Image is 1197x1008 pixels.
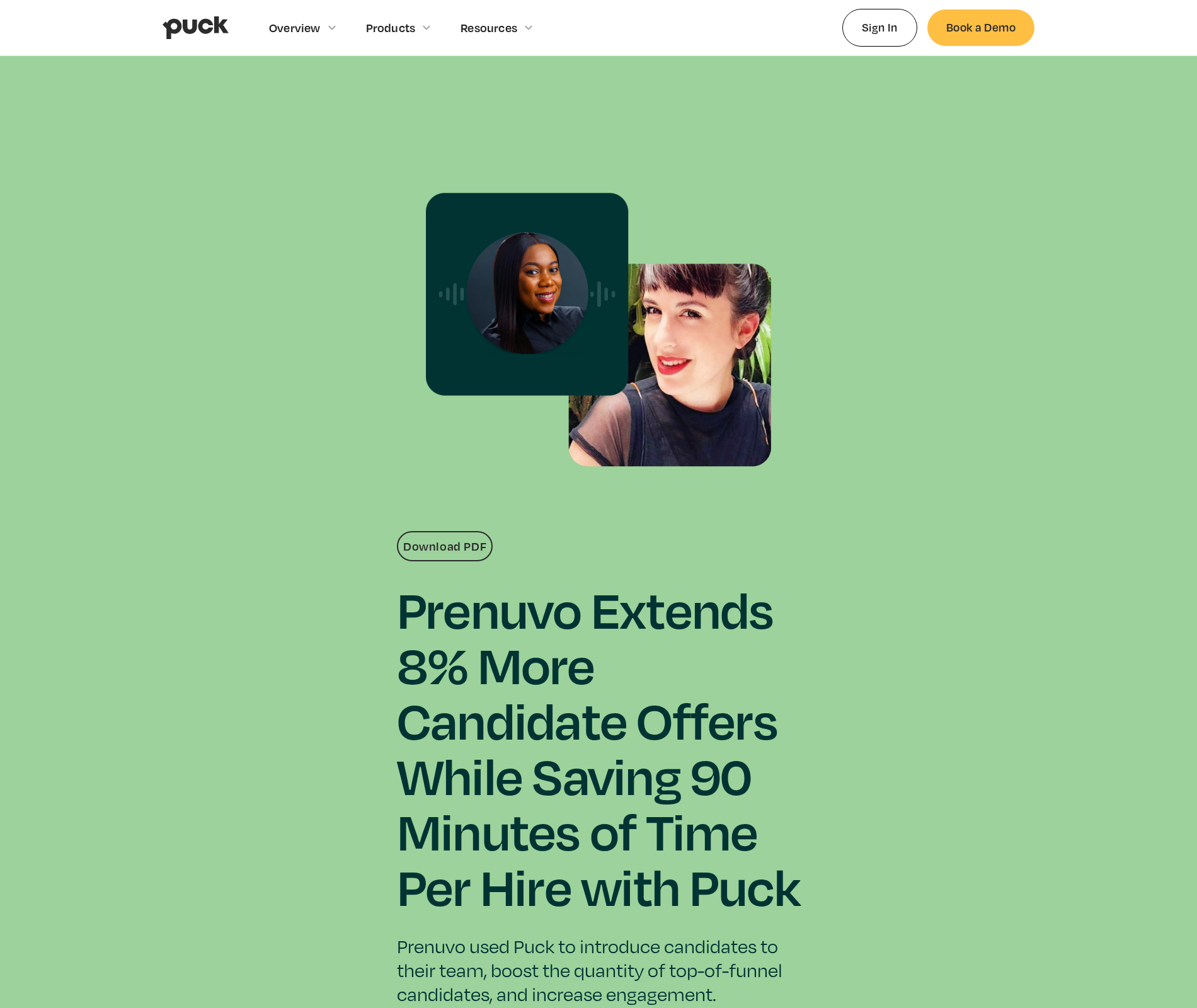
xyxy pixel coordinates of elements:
[842,9,917,46] a: Sign In
[269,21,321,35] div: Overview
[461,21,517,35] div: Resources
[397,531,493,561] a: Download PDF
[927,9,1034,45] a: Book a Demo
[366,21,416,35] div: Products
[397,581,800,914] h1: Prenuvo Extends 8% More Candidate Offers While Saving 90 Minutes of Time Per Hire with Puck
[397,934,800,1006] p: Prenuvo used Puck to introduce candidates to their team, boost the quantity of top-of-funnel cand...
